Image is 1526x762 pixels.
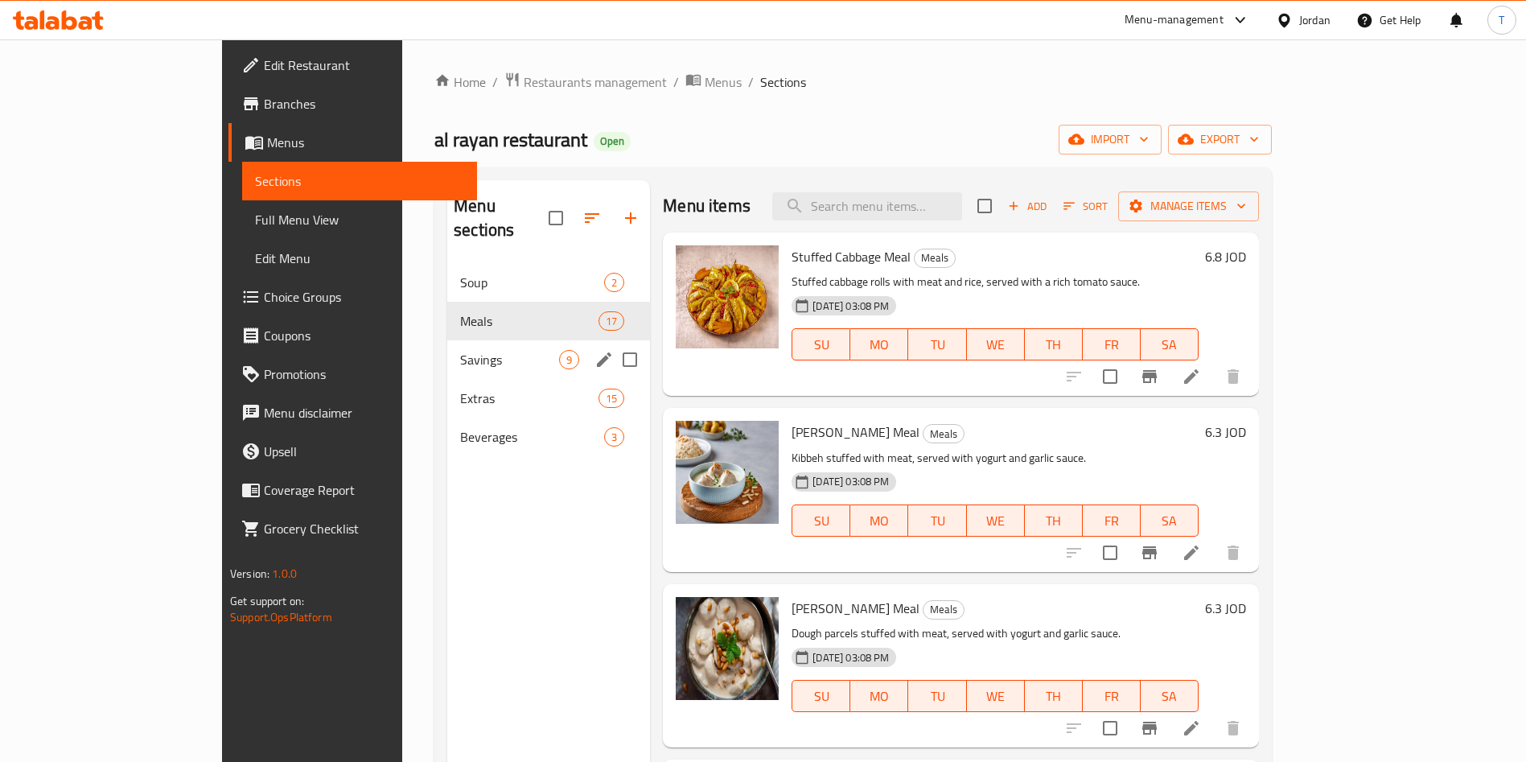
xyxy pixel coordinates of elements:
span: Savings [460,350,559,369]
button: import [1059,125,1162,154]
span: WE [973,685,1018,708]
span: MO [857,685,902,708]
span: Meals [915,249,955,267]
button: Sort [1059,194,1112,219]
span: Manage items [1131,196,1246,216]
li: / [492,72,498,92]
span: import [1071,130,1149,150]
span: [DATE] 03:08 PM [806,650,895,665]
span: Select all sections [539,201,573,235]
div: items [604,427,624,447]
span: WE [973,509,1018,533]
span: Meals [923,425,964,443]
span: Coverage Report [264,480,464,500]
button: MO [850,680,908,712]
a: Edit Menu [242,239,477,278]
div: Open [594,132,631,151]
div: Meals [460,311,598,331]
a: Edit menu item [1182,367,1201,386]
span: Coupons [264,326,464,345]
a: Edit Restaurant [228,46,477,84]
nav: breadcrumb [434,72,1272,93]
span: Add item [1002,194,1053,219]
button: export [1168,125,1272,154]
button: SA [1141,680,1199,712]
span: Beverages [460,427,604,447]
span: TH [1031,509,1076,533]
img: Stuffed Cabbage Meal [676,245,779,348]
p: Dough parcels stuffed with meat, served with yogurt and garlic sauce. [792,624,1199,644]
div: Meals17 [447,302,650,340]
li: / [748,72,754,92]
span: TH [1031,333,1076,356]
span: T [1499,11,1504,29]
button: MO [850,505,908,537]
a: Menus [685,72,742,93]
button: Branch-specific-item [1130,533,1169,572]
span: Branches [264,94,464,113]
span: MO [857,509,902,533]
a: Coupons [228,316,477,355]
h6: 6.3 JOD [1205,597,1246,620]
button: Add [1002,194,1053,219]
button: delete [1214,709,1252,748]
span: SA [1147,509,1192,533]
span: [PERSON_NAME] Meal [792,596,919,620]
a: Promotions [228,355,477,393]
div: Soup [460,273,604,292]
span: SU [799,685,844,708]
li: / [673,72,679,92]
button: delete [1214,357,1252,396]
span: [DATE] 03:08 PM [806,299,895,314]
a: Upsell [228,432,477,471]
span: 17 [599,314,623,329]
a: Full Menu View [242,200,477,239]
button: WE [967,680,1025,712]
span: Menus [267,133,464,152]
span: MO [857,333,902,356]
a: Grocery Checklist [228,509,477,548]
div: items [604,273,624,292]
div: items [559,350,579,369]
span: Menus [705,72,742,92]
span: SU [799,333,844,356]
span: Select to update [1093,711,1127,745]
button: FR [1083,505,1141,537]
span: 3 [605,430,623,445]
span: SU [799,509,844,533]
a: Menu disclaimer [228,393,477,432]
button: MO [850,328,908,360]
div: Beverages3 [447,418,650,456]
span: Edit Menu [255,249,464,268]
a: Restaurants management [504,72,667,93]
span: Select to update [1093,536,1127,570]
span: 1.0.0 [272,563,297,584]
span: TU [915,333,960,356]
h6: 6.3 JOD [1205,421,1246,443]
span: Version: [230,563,269,584]
a: Menus [228,123,477,162]
button: Add section [611,199,650,237]
nav: Menu sections [447,257,650,463]
span: Select to update [1093,360,1127,393]
div: Menu-management [1125,10,1224,30]
span: Add [1006,197,1049,216]
span: 2 [605,275,623,290]
span: Sort [1063,197,1108,216]
a: Edit menu item [1182,719,1201,738]
span: Promotions [264,365,464,384]
button: FR [1083,328,1141,360]
button: SA [1141,328,1199,360]
span: Upsell [264,442,464,461]
span: Grocery Checklist [264,519,464,538]
button: delete [1214,533,1252,572]
span: al rayan restaurant [434,122,587,158]
span: Restaurants management [524,72,667,92]
span: Full Menu View [255,210,464,229]
a: Branches [228,84,477,123]
button: SA [1141,505,1199,537]
span: Extras [460,389,598,408]
div: Extras15 [447,379,650,418]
